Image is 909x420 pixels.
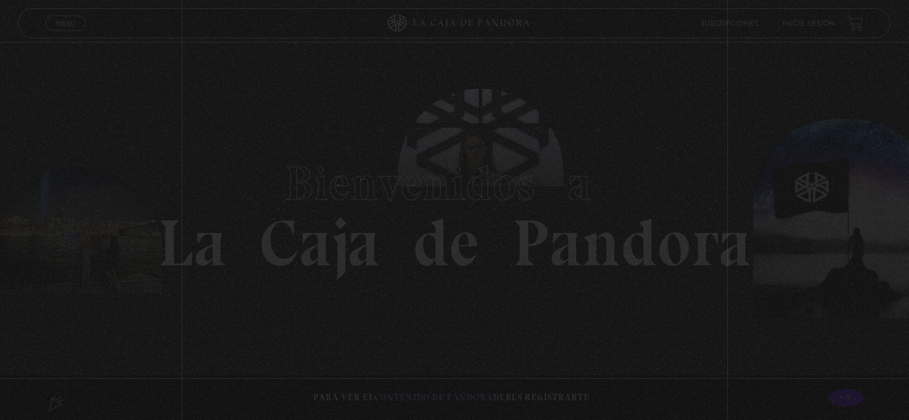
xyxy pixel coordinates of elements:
[374,392,493,403] span: contenido de Pandora
[158,145,751,276] h1: La Caja de Pandora
[285,155,625,212] span: Bienvenidos a
[783,20,835,27] a: Inicie sesión
[56,20,76,27] span: Menu
[847,16,864,32] a: View your shopping cart
[52,30,80,38] span: Cerrar
[701,20,759,27] a: Suscripciones
[313,390,590,406] p: Para ver el debes registrarte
